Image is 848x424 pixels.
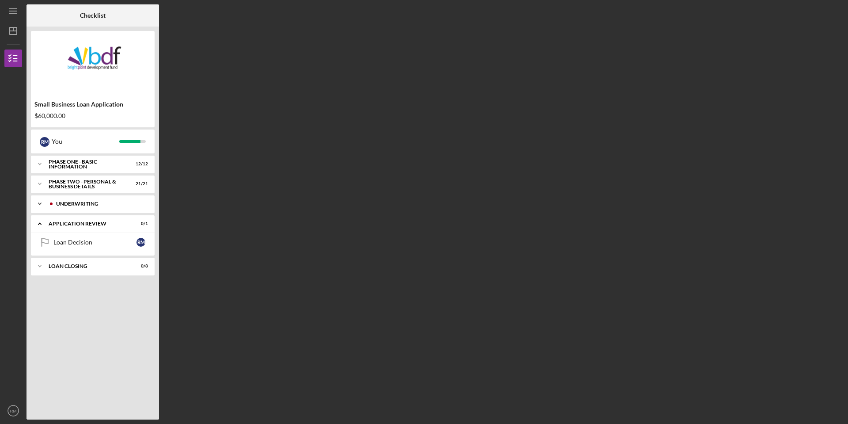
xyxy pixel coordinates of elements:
div: 12 / 12 [132,161,148,167]
div: PHASE TWO - PERSONAL & BUSINESS DETAILS [49,179,126,189]
div: Loan Closing [49,264,126,269]
a: Loan DecisionRM [35,233,150,251]
div: R M [40,137,49,147]
div: 21 / 21 [132,181,148,187]
text: RM [10,409,17,413]
div: Underwriting [56,201,144,206]
div: You [52,134,119,149]
button: RM [4,402,22,420]
div: 0 / 8 [132,264,148,269]
div: Small Business Loan Application [34,101,151,108]
div: Application Review [49,221,126,226]
div: 0 / 1 [132,221,148,226]
div: R M [136,238,145,247]
div: Phase One - Basic Information [49,159,126,169]
b: Checklist [80,12,106,19]
img: Product logo [31,35,155,88]
div: Loan Decision [53,239,136,246]
div: $60,000.00 [34,112,151,119]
